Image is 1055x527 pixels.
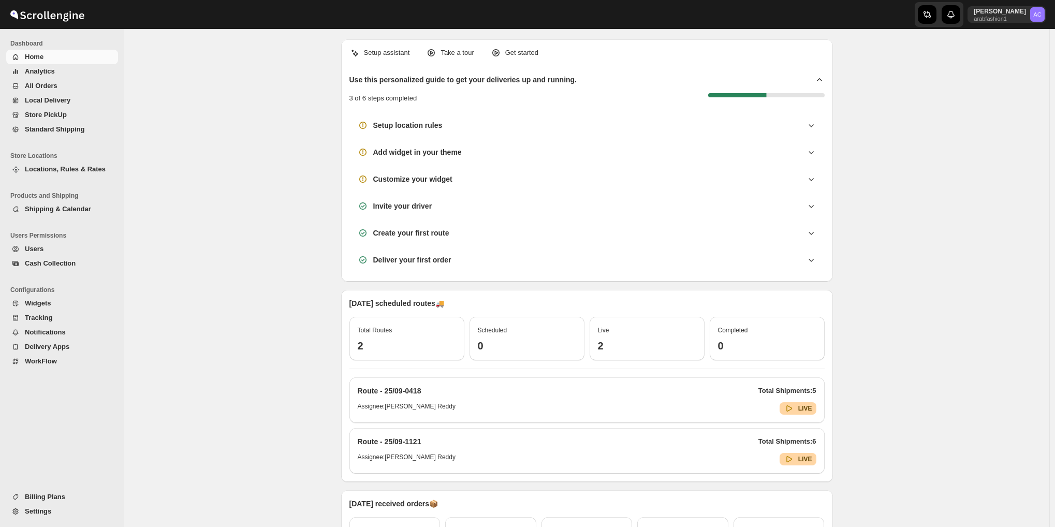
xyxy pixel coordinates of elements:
[974,16,1026,22] p: arabfashion1
[6,64,118,79] button: Analytics
[6,354,118,369] button: WorkFlow
[349,93,417,104] p: 3 of 6 steps completed
[25,82,57,90] span: All Orders
[358,340,456,352] h3: 2
[718,327,748,334] span: Completed
[1033,11,1042,18] text: AC
[364,48,410,58] p: Setup assistant
[478,340,576,352] h3: 0
[10,231,119,240] span: Users Permissions
[358,327,392,334] span: Total Routes
[25,245,43,253] span: Users
[25,299,51,307] span: Widgets
[10,286,119,294] span: Configurations
[25,67,55,75] span: Analytics
[349,499,825,509] p: [DATE] received orders 📦
[25,125,85,133] span: Standard Shipping
[25,205,91,213] span: Shipping & Calendar
[25,96,70,104] span: Local Delivery
[349,298,825,309] p: [DATE] scheduled routes 🚚
[6,325,118,340] button: Notifications
[798,405,812,412] b: LIVE
[25,493,65,501] span: Billing Plans
[6,50,118,64] button: Home
[598,340,696,352] h3: 2
[10,39,119,48] span: Dashboard
[25,53,43,61] span: Home
[441,48,474,58] p: Take a tour
[505,48,538,58] p: Get started
[373,255,451,265] h3: Deliver your first order
[6,162,118,177] button: Locations, Rules & Rates
[1030,7,1045,22] span: Abizer Chikhly
[358,386,421,396] h2: Route - 25/09-0418
[358,453,456,465] h6: Assignee: [PERSON_NAME] Reddy
[6,490,118,504] button: Billing Plans
[974,7,1026,16] p: [PERSON_NAME]
[598,327,609,334] span: Live
[25,111,67,119] span: Store PickUp
[25,259,76,267] span: Cash Collection
[10,152,119,160] span: Store Locations
[6,242,118,256] button: Users
[758,436,816,447] p: Total Shipments: 6
[718,340,816,352] h3: 0
[373,228,449,238] h3: Create your first route
[25,507,51,515] span: Settings
[478,327,507,334] span: Scheduled
[25,357,57,365] span: WorkFlow
[6,256,118,271] button: Cash Collection
[10,192,119,200] span: Products and Shipping
[25,328,66,336] span: Notifications
[373,120,443,130] h3: Setup location rules
[358,436,421,447] h2: Route - 25/09-1121
[758,386,816,396] p: Total Shipments: 5
[6,340,118,354] button: Delivery Apps
[6,296,118,311] button: Widgets
[8,2,86,27] img: ScrollEngine
[6,504,118,519] button: Settings
[6,311,118,325] button: Tracking
[373,147,462,157] h3: Add widget in your theme
[349,75,577,85] h2: Use this personalized guide to get your deliveries up and running.
[373,201,432,211] h3: Invite your driver
[25,165,106,173] span: Locations, Rules & Rates
[25,314,52,321] span: Tracking
[25,343,69,350] span: Delivery Apps
[798,456,812,463] b: LIVE
[373,174,452,184] h3: Customize your widget
[6,202,118,216] button: Shipping & Calendar
[968,6,1046,23] button: User menu
[6,79,118,93] button: All Orders
[358,402,456,415] h6: Assignee: [PERSON_NAME] Reddy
